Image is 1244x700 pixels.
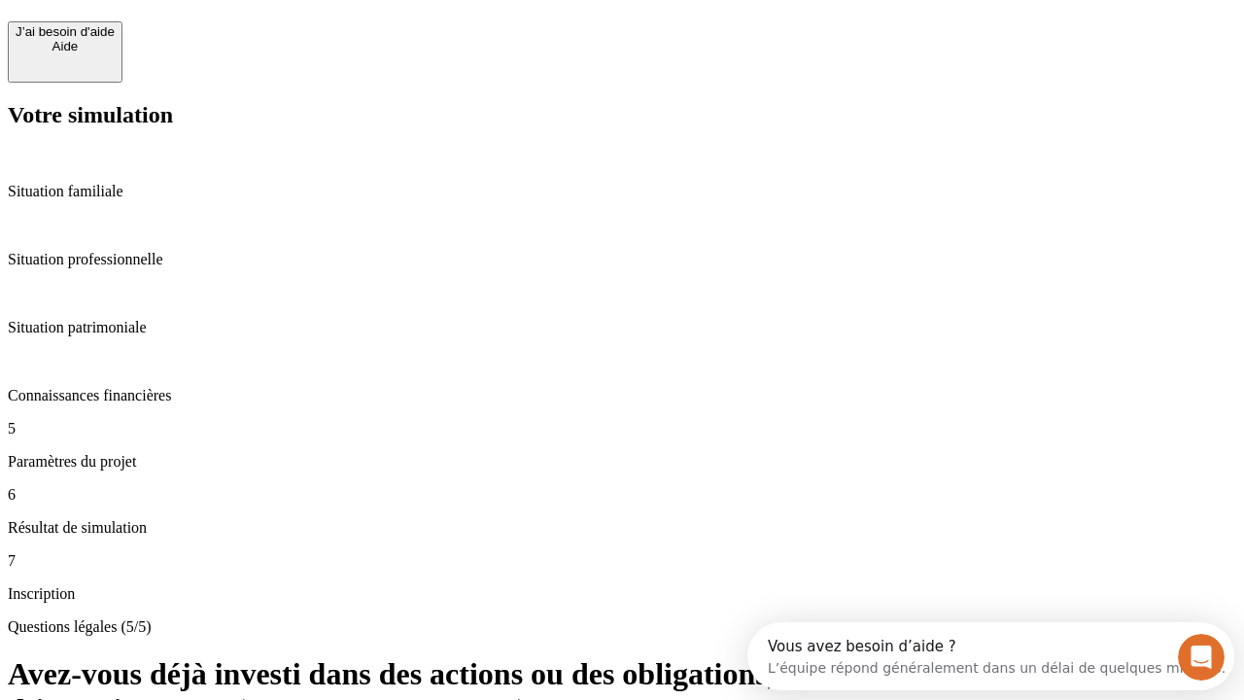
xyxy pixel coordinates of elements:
[8,183,1236,200] p: Situation familiale
[8,102,1236,128] h2: Votre simulation
[8,387,1236,404] p: Connaissances financières
[8,420,1236,437] p: 5
[16,24,115,39] div: J’ai besoin d'aide
[8,552,1236,570] p: 7
[8,486,1236,504] p: 6
[20,17,478,32] div: Vous avez besoin d’aide ?
[1178,634,1225,681] iframe: Intercom live chat
[8,519,1236,537] p: Résultat de simulation
[8,585,1236,603] p: Inscription
[8,618,1236,636] p: Questions légales (5/5)
[747,622,1234,690] iframe: Intercom live chat discovery launcher
[8,319,1236,336] p: Situation patrimoniale
[8,8,536,61] div: Ouvrir le Messenger Intercom
[8,21,122,83] button: J’ai besoin d'aideAide
[20,32,478,52] div: L’équipe répond généralement dans un délai de quelques minutes.
[8,453,1236,471] p: Paramètres du projet
[8,251,1236,268] p: Situation professionnelle
[16,39,115,53] div: Aide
